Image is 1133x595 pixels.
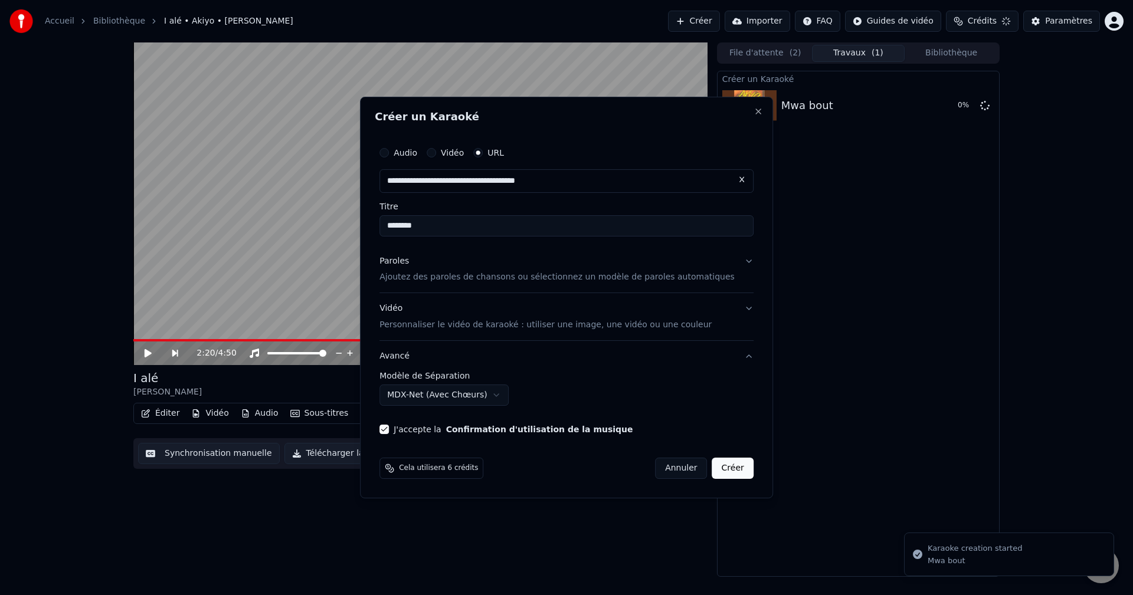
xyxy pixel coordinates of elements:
[379,294,754,341] button: VidéoPersonnaliser le vidéo de karaoké : utiliser une image, une vidéo ou une couleur
[379,246,754,293] button: ParolesAjoutez des paroles de chansons ou sélectionnez un modèle de paroles automatiques
[379,202,754,211] label: Titre
[712,458,754,479] button: Créer
[655,458,707,479] button: Annuler
[441,149,464,157] label: Vidéo
[379,372,754,380] label: Modèle de Séparation
[487,149,504,157] label: URL
[379,255,409,267] div: Paroles
[379,372,754,415] div: Avancé
[379,319,712,331] p: Personnaliser le vidéo de karaoké : utiliser une image, une vidéo ou une couleur
[394,425,633,433] label: J'accepte la
[379,341,754,372] button: Avancé
[399,463,478,473] span: Cela utilisera 6 crédits
[375,111,758,122] h2: Créer un Karaoké
[446,425,633,433] button: J'accepte la
[394,149,417,157] label: Audio
[379,272,735,284] p: Ajoutez des paroles de chansons ou sélectionnez un modèle de paroles automatiques
[379,303,712,331] div: Vidéo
